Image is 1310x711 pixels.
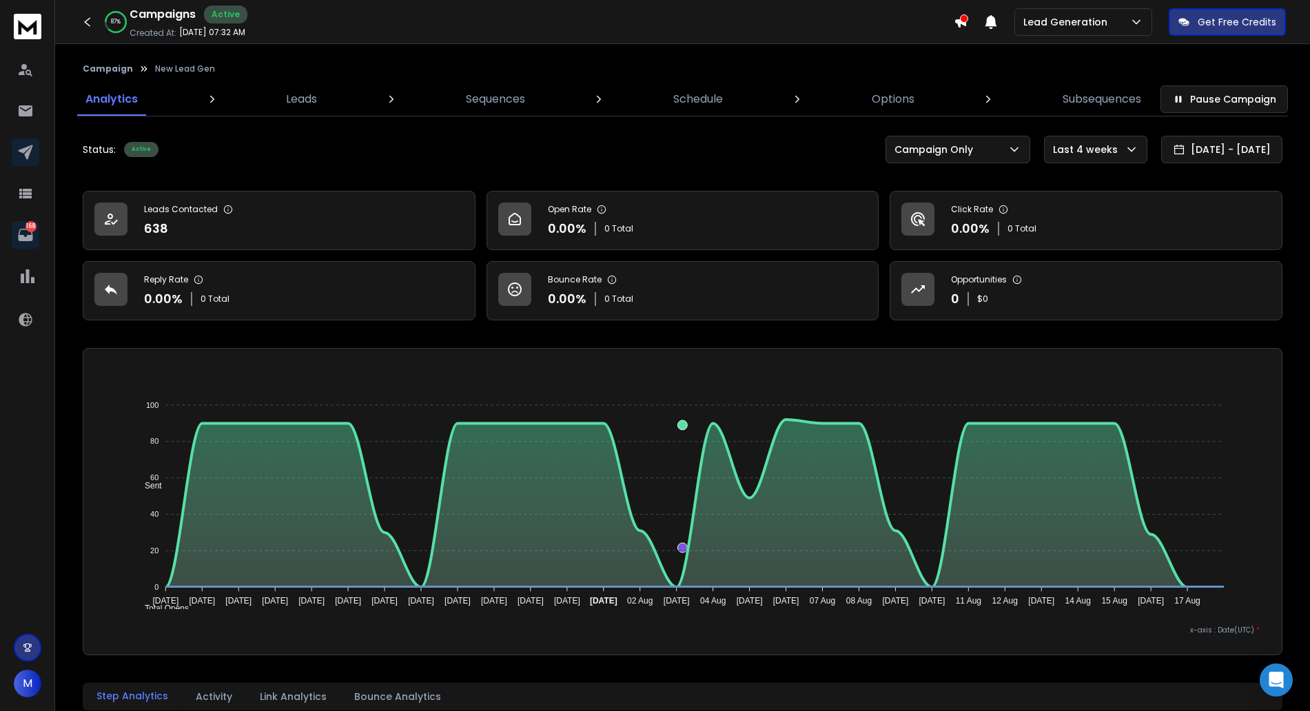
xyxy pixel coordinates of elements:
button: M [14,670,41,697]
a: Open Rate0.00%0 Total [487,191,879,250]
div: Active [124,142,158,157]
tspan: 20 [150,546,158,555]
p: Click Rate [951,204,993,215]
a: Analytics [77,83,146,116]
p: 638 [144,219,168,238]
tspan: [DATE] [225,596,252,606]
button: Get Free Credits [1169,8,1286,36]
p: Leads Contacted [144,204,218,215]
p: Analytics [85,91,138,107]
tspan: [DATE] [152,596,178,606]
button: Pause Campaign [1160,85,1288,113]
a: Subsequences [1054,83,1149,116]
tspan: 17 Aug [1174,596,1200,606]
tspan: [DATE] [518,596,544,606]
p: Options [872,91,914,107]
a: Schedule [665,83,731,116]
p: Get Free Credits [1198,15,1276,29]
p: 0.00 % [951,219,990,238]
a: Bounce Rate0.00%0 Total [487,261,879,320]
tspan: [DATE] [664,596,690,606]
p: Opportunities [951,274,1007,285]
tspan: [DATE] [262,596,288,606]
p: 168 [25,221,37,232]
tspan: 15 Aug [1102,596,1127,606]
h1: Campaigns [130,6,196,23]
p: 0 [951,289,959,309]
tspan: 60 [150,473,158,482]
tspan: 08 Aug [846,596,872,606]
tspan: [DATE] [408,596,434,606]
div: Open Intercom Messenger [1260,663,1293,697]
p: Lead Generation [1023,15,1113,29]
p: 0.00 % [548,219,586,238]
p: Created At: [130,28,176,39]
p: Last 4 weeks [1053,143,1123,156]
img: logo [14,14,41,39]
p: Bounce Rate [548,274,602,285]
p: Status: [83,143,116,156]
p: 0.00 % [144,289,183,309]
tspan: [DATE] [298,596,325,606]
p: Leads [286,91,317,107]
tspan: 02 Aug [627,596,653,606]
p: Subsequences [1063,91,1141,107]
tspan: 80 [150,437,158,446]
p: 0 Total [201,293,229,305]
a: Sequences [458,83,533,116]
tspan: [DATE] [335,596,361,606]
tspan: 12 Aug [992,596,1018,606]
tspan: 11 Aug [956,596,981,606]
tspan: [DATE] [444,596,471,606]
tspan: [DATE] [1028,596,1054,606]
p: 0 Total [1007,223,1036,234]
a: Options [863,83,923,116]
a: Opportunities0$0 [890,261,1282,320]
p: Reply Rate [144,274,188,285]
p: [DATE] 07:32 AM [179,27,245,38]
p: New Lead Gen [155,63,215,74]
tspan: 100 [146,401,158,409]
tspan: [DATE] [919,596,945,606]
p: 0 Total [604,293,633,305]
p: 0.00 % [548,289,586,309]
button: [DATE] - [DATE] [1161,136,1282,163]
tspan: [DATE] [737,596,763,606]
a: Leads Contacted638 [83,191,475,250]
tspan: 0 [154,583,158,591]
button: Campaign [83,63,133,74]
p: Campaign Only [894,143,979,156]
tspan: 04 Aug [700,596,726,606]
a: 168 [12,221,39,249]
tspan: [DATE] [883,596,909,606]
p: 0 Total [604,223,633,234]
tspan: 14 Aug [1065,596,1091,606]
p: Open Rate [548,204,591,215]
p: 87 % [111,18,121,26]
span: Sent [134,481,162,491]
p: x-axis : Date(UTC) [105,625,1260,635]
p: Schedule [673,91,723,107]
tspan: [DATE] [371,596,398,606]
tspan: [DATE] [590,596,617,606]
tspan: [DATE] [773,596,799,606]
tspan: [DATE] [481,596,507,606]
a: Leads [278,83,325,116]
tspan: [DATE] [554,596,580,606]
p: $ 0 [977,293,988,305]
tspan: 07 Aug [810,596,835,606]
tspan: [DATE] [189,596,215,606]
a: Reply Rate0.00%0 Total [83,261,475,320]
span: Total Opens [134,604,189,613]
tspan: [DATE] [1138,596,1164,606]
a: Click Rate0.00%0 Total [890,191,1282,250]
p: Sequences [466,91,525,107]
tspan: 40 [150,510,158,518]
div: Active [204,6,247,23]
